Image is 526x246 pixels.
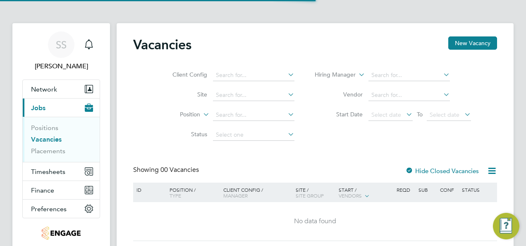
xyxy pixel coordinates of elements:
span: Manager [223,192,248,199]
span: 00 Vacancies [160,166,199,174]
input: Select one [213,129,294,141]
button: Finance [23,181,100,199]
button: Jobs [23,99,100,117]
label: Vendor [315,91,363,98]
label: Start Date [315,111,363,118]
span: Jobs [31,104,45,112]
input: Search for... [213,70,294,81]
span: Network [31,85,57,93]
div: Start / [337,183,394,203]
span: To [414,109,425,120]
label: Hide Closed Vacancies [405,167,479,175]
button: Preferences [23,200,100,218]
label: Position [153,111,200,119]
span: Timesheets [31,168,65,176]
a: Placements [31,147,65,155]
button: Network [23,80,100,98]
div: Client Config / [221,183,294,203]
span: Select date [371,111,401,118]
div: Position / [163,183,221,203]
div: Reqd [394,183,416,197]
span: Finance [31,186,54,194]
a: Go to home page [22,227,100,240]
input: Search for... [368,89,450,101]
span: Type [170,192,181,199]
a: SS[PERSON_NAME] [22,31,100,71]
input: Search for... [213,109,294,121]
span: SS [56,39,67,50]
button: New Vacancy [448,36,497,50]
a: Positions [31,124,58,132]
img: knightwood-logo-retina.png [42,227,80,240]
div: Sub [416,183,438,197]
span: Site Group [296,192,324,199]
button: Engage Resource Center [493,213,519,239]
a: Vacancies [31,135,62,143]
label: Client Config [160,71,207,78]
span: Shazad Shah [22,61,100,71]
input: Search for... [368,70,450,81]
div: Showing [133,166,201,174]
div: Conf [438,183,459,197]
label: Status [160,130,207,138]
div: ID [134,183,163,197]
div: Site / [294,183,337,203]
div: No data found [134,217,496,226]
input: Search for... [213,89,294,101]
div: Jobs [23,117,100,162]
button: Timesheets [23,162,100,181]
span: Select date [430,111,459,118]
span: Preferences [31,205,67,213]
label: Site [160,91,207,98]
div: Status [460,183,496,197]
h2: Vacancies [133,36,191,53]
span: Vendors [339,192,362,199]
label: Hiring Manager [308,71,356,79]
